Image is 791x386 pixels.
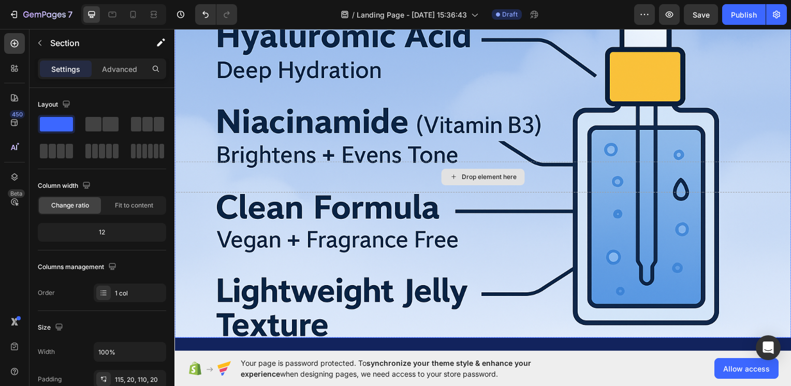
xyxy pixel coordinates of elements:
button: Allow access [714,358,779,379]
span: Draft [502,10,518,19]
button: 7 [4,4,77,25]
div: 12 [40,225,164,240]
div: Layout [38,98,72,112]
span: Fit to content [115,201,153,210]
span: / [352,9,355,20]
span: Your page is password protected. To when designing pages, we need access to your store password. [241,358,572,379]
div: Column width [38,179,93,193]
div: Undo/Redo [195,4,237,25]
div: Open Intercom Messenger [756,335,781,360]
div: Drop element here [289,145,344,154]
span: Change ratio [51,201,89,210]
span: Allow access [723,363,770,374]
div: Columns management [38,260,119,274]
button: Publish [722,4,766,25]
div: Width [38,347,55,357]
div: Beta [8,189,25,198]
div: Padding [38,375,62,384]
div: 115, 20, 110, 20 [115,375,164,384]
p: Settings [51,64,80,75]
div: Publish [731,9,757,20]
span: Landing Page - [DATE] 15:36:43 [357,9,467,20]
div: Size [38,321,65,335]
p: 7 [68,8,72,21]
button: Save [684,4,718,25]
input: Auto [94,343,166,361]
span: synchronize your theme style & enhance your experience [241,359,531,378]
span: Save [693,10,710,19]
div: 450 [10,110,25,118]
div: Order [38,288,55,298]
iframe: Design area [174,29,791,351]
p: Section [50,37,135,49]
div: 1 col [115,289,164,298]
p: Advanced [102,64,137,75]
